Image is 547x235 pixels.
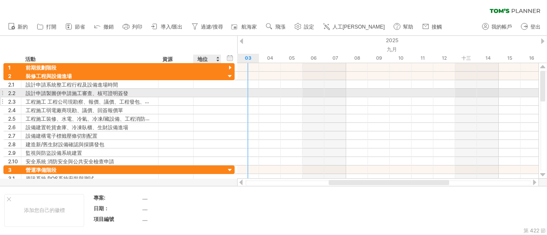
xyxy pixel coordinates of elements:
[46,24,56,30] font: 打開
[8,116,15,122] font: 2.5
[421,55,425,61] font: 11
[26,158,114,165] font: 安全系統 消防安全與公共安全檢查申請
[390,54,412,63] div: 2025年9月10日星期三
[35,21,59,32] a: 打開
[63,21,88,32] a: 節省
[529,55,534,61] font: 16
[519,21,543,32] a: 登出
[142,194,147,201] font: ....
[142,205,147,212] font: ....
[346,54,368,63] div: 2025年9月8日星期一
[26,81,118,88] font: 設計申請系統整工程行程及設備進場時間
[18,24,28,30] font: 新的
[376,55,382,61] font: 09
[477,54,499,63] div: 2025年9月14日星期日
[8,90,15,96] font: 2.2
[332,24,385,30] font: 人工[PERSON_NAME]
[303,54,324,63] div: 2025年9月6日星期六
[480,21,515,32] a: 我的帳戶
[485,55,491,61] font: 14
[420,21,444,32] a: 接觸
[455,54,477,63] div: 2025年9月13日星期六
[26,98,165,105] font: 工程施工 工程公司現勘察、報價、議價、工程發包、履約承諾
[26,141,104,148] font: 建造新/舊生財設備確認與採購發包
[92,21,116,32] a: 撤銷
[324,54,346,63] div: 2025年9月7日星期日
[412,54,433,63] div: 2025年9月11日，星期四
[304,24,314,30] font: 設定
[26,73,72,79] font: 裝修工程與設備進場
[26,150,82,156] font: 監視與防盜設備系統建置
[442,55,447,61] font: 12
[162,56,173,62] font: 資源
[368,54,390,63] div: 2025年9月9日星期二
[94,194,106,201] font: 專案:
[321,21,388,32] a: 人工[PERSON_NAME]
[26,175,94,182] font: 資訊系統 POS系統安裝與測試
[189,21,225,32] a: 過濾/搜尋
[386,37,398,44] font: 2025
[259,54,281,63] div: 2025年9月4日星期四
[142,216,147,222] font: ....
[94,205,109,212] font: 日期：
[432,24,442,30] font: 接觸
[499,54,521,63] div: 2025年9月15日星期一
[25,56,35,62] font: 活動
[311,55,317,61] font: 06
[491,24,512,30] font: 我的帳戶
[230,21,259,32] a: 航海家
[8,81,15,88] font: 2.1
[237,54,259,63] div: 2025年9月3日星期三
[197,56,208,62] font: 地位
[292,21,317,32] a: 設定
[523,227,546,234] font: 第 422 節
[462,55,471,61] font: 十三
[26,167,56,173] font: 營運準備階段
[433,54,455,63] div: 2025年9月12日，星期五
[26,107,123,113] font: 工程施工弱電廠商現勘、議價、回簽報價單
[332,55,338,61] font: 07
[241,24,257,30] font: 航海家
[275,24,285,30] font: 飛漲
[8,158,18,165] font: 2.10
[521,54,542,63] div: 2025年9月16日星期二
[8,99,16,105] font: 2.3
[530,24,541,30] font: 登出
[264,21,288,32] a: 飛漲
[8,107,16,113] font: 2.4
[26,64,56,71] font: 前期規劃階段
[8,150,16,156] font: 2.9
[403,24,413,30] font: 幫助
[103,24,114,30] font: 撤銷
[267,55,273,61] font: 04
[94,216,114,222] font: 項目編號
[354,55,360,61] font: 08
[391,21,416,32] a: 幫助
[245,55,251,61] font: 03
[132,24,142,30] font: 列印
[26,124,128,131] font: 設備建置乾貨倉庫、冷凍臥櫃、生財設備進場
[75,24,85,30] font: 節省
[149,21,185,32] a: 導入/匯出
[26,115,156,122] font: 工程施工裝修、水電、冷氣、冷凍/藏設備、工程消防施工
[121,21,145,32] a: 列印
[387,46,397,52] font: 九月
[26,90,128,96] font: 設計申請製圖併申請施工審查、核可證明簽發
[507,55,512,61] font: 15
[24,207,65,213] font: 添加您自己的徽標
[398,55,403,61] font: 10
[8,141,16,148] font: 2.8
[8,175,15,182] font: 3.1
[201,24,223,30] font: 過濾/搜尋
[8,167,12,173] font: 3
[26,133,97,139] font: 設備建構電子標籤壓條切割配置
[289,55,295,61] font: 05
[8,124,16,131] font: 2.6
[161,24,182,30] font: 導入/匯出
[8,73,12,79] font: 2
[6,21,30,32] a: 新的
[8,64,11,71] font: 1
[281,54,303,63] div: 2025年9月5日星期五
[8,133,15,139] font: 2.7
